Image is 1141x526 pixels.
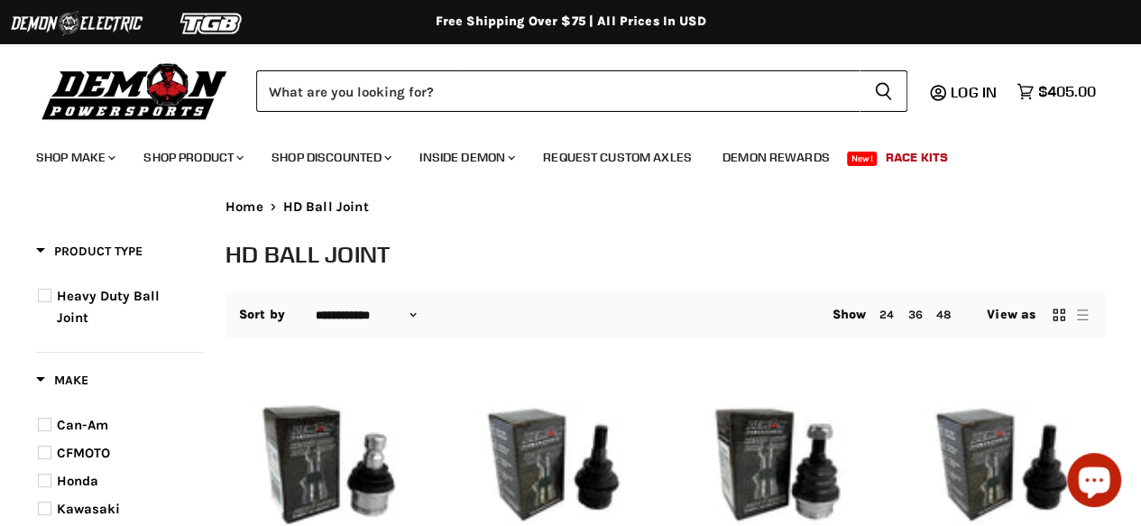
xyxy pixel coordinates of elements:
span: New! [847,152,878,166]
span: CFMOTO [57,445,110,461]
nav: Collection utilities [225,292,1105,337]
span: Log in [951,83,997,101]
ul: Main menu [23,132,1091,176]
input: Search [256,70,860,112]
button: Filter by Product Type [36,243,143,265]
button: grid view [1050,306,1068,324]
label: Sort by [239,308,285,322]
a: 36 [907,308,922,321]
span: $405.00 [1038,83,1096,100]
a: Inside Demon [406,139,526,176]
button: list view [1073,306,1091,324]
img: Demon Electric Logo 2 [9,6,144,41]
a: Shop Product [130,139,254,176]
span: Product Type [36,244,143,259]
button: Search [860,70,907,112]
inbox-online-store-chat: Shopify online store chat [1062,453,1127,512]
span: Kawasaki [57,501,120,517]
span: Honda [57,473,98,489]
img: Demon Powersports [36,59,234,123]
a: Shop Make [23,139,126,176]
nav: Breadcrumbs [225,199,1105,215]
button: Filter by Make [36,372,88,394]
span: Can-Am [57,417,108,433]
h1: HD Ball Joint [225,239,1105,269]
a: $405.00 [1008,78,1105,105]
span: HD Ball Joint [283,199,369,215]
a: Race Kits [872,139,962,176]
a: Demon Rewards [709,139,843,176]
img: TGB Logo 2 [144,6,280,41]
a: Request Custom Axles [529,139,705,176]
span: View as [987,308,1035,322]
span: Show [833,307,867,322]
form: Product [256,70,907,112]
span: Make [36,373,88,388]
span: Heavy Duty Ball Joint [57,288,160,326]
a: 24 [879,308,894,321]
a: Shop Discounted [258,139,402,176]
a: Home [225,199,263,215]
a: Log in [943,84,1008,100]
a: 48 [936,308,951,321]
